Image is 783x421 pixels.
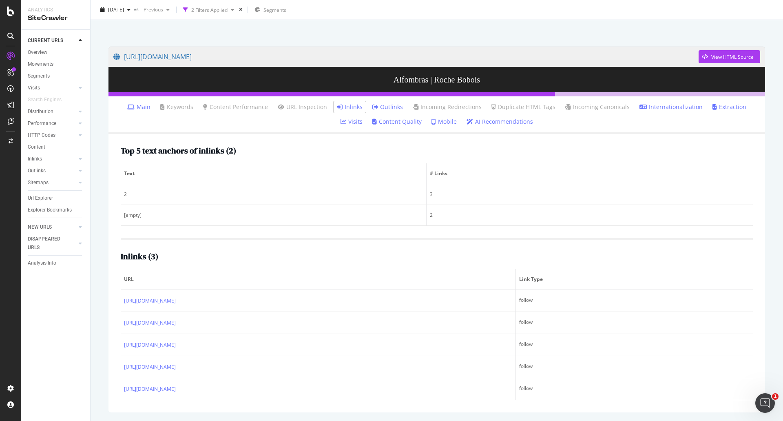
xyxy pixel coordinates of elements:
[28,36,63,45] div: CURRENT URLS
[28,60,84,69] a: Movements
[431,118,457,126] a: Mobile
[108,6,124,13] span: 2025 Sep. 1st
[28,155,42,163] div: Inlinks
[124,363,176,371] a: [URL][DOMAIN_NAME]
[127,103,150,111] a: Main
[124,297,176,305] a: [URL][DOMAIN_NAME]
[516,290,753,312] td: follow
[121,146,236,155] h2: Top 5 text anchors of inlinks ( 2 )
[699,50,760,63] button: View HTML Source
[124,319,176,327] a: [URL][DOMAIN_NAME]
[251,3,290,16] button: Segments
[28,143,45,151] div: Content
[28,84,76,92] a: Visits
[28,48,84,57] a: Overview
[467,118,533,126] a: AI Recommendations
[430,212,750,219] div: 2
[372,103,403,111] a: Outlinks
[28,206,84,214] a: Explorer Bookmarks
[337,103,363,111] a: Inlinks
[28,259,84,267] a: Analysis Info
[28,131,55,140] div: HTTP Codes
[28,107,76,116] a: Distribution
[28,167,76,175] a: Outlinks
[28,131,76,140] a: HTTP Codes
[108,67,765,92] h3: Alfombras | Roche Bobois
[28,72,50,80] div: Segments
[28,178,76,187] a: Sitemaps
[28,167,46,175] div: Outlinks
[28,96,70,104] a: Search Engines
[28,206,72,214] div: Explorer Bookmarks
[140,6,163,13] span: Previous
[516,356,753,378] td: follow
[28,235,76,252] a: DISAPPEARED URLS
[203,103,268,111] a: Content Performance
[28,194,53,203] div: Url Explorer
[28,119,76,128] a: Performance
[28,178,49,187] div: Sitemaps
[124,385,176,393] a: [URL][DOMAIN_NAME]
[278,103,327,111] a: URL Inspection
[341,118,363,126] a: Visits
[28,223,76,232] a: NEW URLS
[639,103,703,111] a: Internationalization
[124,170,421,177] span: Text
[430,191,750,198] div: 3
[28,107,53,116] div: Distribution
[160,103,193,111] a: Keywords
[28,223,52,232] div: NEW URLS
[97,3,134,16] button: [DATE]
[430,170,748,177] span: # Links
[28,235,69,252] div: DISAPPEARED URLS
[28,36,76,45] a: CURRENT URLS
[124,341,176,349] a: [URL][DOMAIN_NAME]
[124,212,423,219] div: [empty]
[372,118,422,126] a: Content Quality
[191,6,228,13] div: 2 Filters Applied
[237,6,244,14] div: times
[28,259,56,267] div: Analysis Info
[28,155,76,163] a: Inlinks
[28,13,84,23] div: SiteCrawler
[755,393,775,413] iframe: Intercom live chat
[413,103,482,111] a: Incoming Redirections
[516,312,753,334] td: follow
[28,194,84,203] a: Url Explorer
[28,84,40,92] div: Visits
[516,334,753,356] td: follow
[134,5,140,12] span: vs
[124,191,423,198] div: 2
[28,72,84,80] a: Segments
[28,48,47,57] div: Overview
[140,3,173,16] button: Previous
[121,252,158,261] h2: Inlinks ( 3 )
[124,276,510,283] span: URL
[113,47,699,67] a: [URL][DOMAIN_NAME]
[516,378,753,400] td: follow
[180,3,237,16] button: 2 Filters Applied
[519,276,748,283] span: Link Type
[28,143,84,151] a: Content
[711,53,754,60] div: View HTML Source
[263,7,286,13] span: Segments
[772,393,779,400] span: 1
[491,103,555,111] a: Duplicate HTML Tags
[28,119,56,128] div: Performance
[28,7,84,13] div: Analytics
[565,103,630,111] a: Incoming Canonicals
[712,103,746,111] a: Extraction
[28,96,62,104] div: Search Engines
[28,60,53,69] div: Movements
